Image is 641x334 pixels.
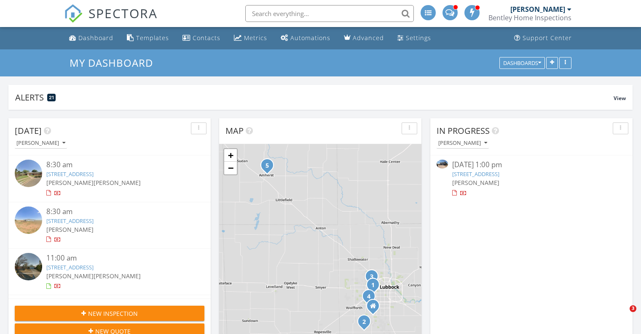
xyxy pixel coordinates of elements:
[46,253,189,263] div: 11:00 am
[437,125,490,136] span: In Progress
[64,4,83,23] img: The Best Home Inspection Software - Spectora
[373,306,378,311] div: Lubbock TX 79424
[15,92,614,103] div: Alerts
[511,30,575,46] a: Support Center
[369,296,374,301] div: 5818 90th St, Lubbock, TX 79424
[630,305,636,312] span: 3
[64,11,158,29] a: SPECTORA
[503,60,541,66] div: Dashboards
[367,294,370,300] i: 4
[15,160,42,187] img: streetview
[46,263,94,271] a: [STREET_ADDRESS]
[266,163,269,169] i: 5
[452,160,610,170] div: [DATE] 1:00 pm
[438,140,487,146] div: [PERSON_NAME]
[612,305,633,326] iframe: Intercom live chat
[452,170,499,178] a: [STREET_ADDRESS]
[614,95,626,102] span: View
[15,160,204,197] a: 8:30 am [STREET_ADDRESS] [PERSON_NAME][PERSON_NAME]
[437,160,626,197] a: [DATE] 1:00 pm [STREET_ADDRESS] [PERSON_NAME]
[510,5,565,14] div: [PERSON_NAME]
[15,125,42,136] span: [DATE]
[15,138,67,149] button: [PERSON_NAME]
[277,30,334,46] a: Automations (Advanced)
[224,149,237,162] a: Zoom in
[364,321,369,326] div: 6836 194th Street , Lubbock, TX 79424
[224,162,237,174] a: Zoom out
[341,30,387,46] a: Advanced
[406,34,431,42] div: Settings
[46,170,94,178] a: [STREET_ADDRESS]
[15,206,42,234] img: streetview
[89,4,158,22] span: SPECTORA
[70,56,160,70] a: My Dashboard
[437,160,448,168] img: 9355090%2Fcover_photos%2Fjcg1cRBIie6Tp98Qht6U%2Fsmall.jpg
[499,57,545,69] button: Dashboards
[88,309,138,318] span: New Inspection
[78,34,113,42] div: Dashboard
[193,34,220,42] div: Contacts
[372,276,377,281] div: 5419 8th Pl, Lubbock, TX 79416
[179,30,224,46] a: Contacts
[49,95,54,100] span: 21
[16,140,65,146] div: [PERSON_NAME]
[267,165,272,170] div: 401 Wood Ave, Amherst, TX 79312
[371,282,375,288] i: 1
[94,272,141,280] span: [PERSON_NAME]
[523,34,572,42] div: Support Center
[244,34,267,42] div: Metrics
[46,272,94,280] span: [PERSON_NAME]
[123,30,172,46] a: Templates
[46,225,94,234] span: [PERSON_NAME]
[15,253,204,291] a: 11:00 am [STREET_ADDRESS] [PERSON_NAME][PERSON_NAME]
[353,34,384,42] div: Advanced
[362,319,366,325] i: 2
[136,34,169,42] div: Templates
[245,5,414,22] input: Search everything...
[290,34,330,42] div: Automations
[15,206,204,244] a: 8:30 am [STREET_ADDRESS] [PERSON_NAME]
[452,179,499,187] span: [PERSON_NAME]
[46,160,189,170] div: 8:30 am
[231,30,271,46] a: Metrics
[15,306,204,321] button: New Inspection
[46,179,94,187] span: [PERSON_NAME]
[46,206,189,217] div: 8:30 am
[394,30,434,46] a: Settings
[225,125,244,136] span: Map
[488,14,571,22] div: Bentley Home Inspections
[94,179,141,187] span: [PERSON_NAME]
[66,30,117,46] a: Dashboard
[370,274,373,280] i: 3
[373,285,378,290] div: 5118 43rd St, Lubbock, TX 79414
[46,217,94,225] a: [STREET_ADDRESS]
[437,138,489,149] button: [PERSON_NAME]
[15,253,42,280] img: streetview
